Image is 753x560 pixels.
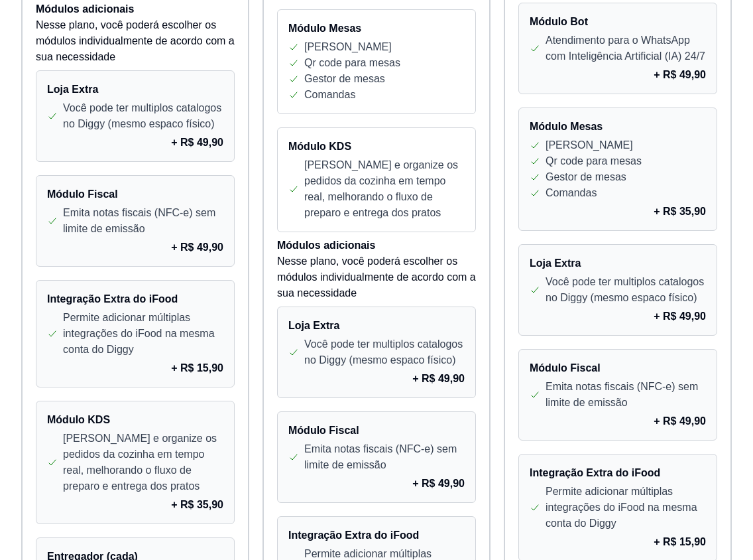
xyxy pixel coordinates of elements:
[654,534,706,550] p: + R$ 15,90
[63,100,223,132] p: Você pode ter multiplos catalogos no Diggy (mesmo espaco físico)
[47,186,223,202] h4: Módulo Fiscal
[530,14,706,30] h4: Módulo Bot
[546,169,626,185] p: Gestor de mesas
[277,238,476,253] h4: Módulos adicionais
[530,360,706,376] h4: Módulo Fiscal
[546,185,597,201] p: Comandas
[654,204,706,220] p: + R$ 35,90
[36,17,235,65] p: Nesse plano, você poderá escolher os módulos individualmente de acordo com a sua necessidade
[47,291,223,307] h4: Integração Extra do iFood
[288,21,465,36] h4: Módulo Mesas
[530,119,706,135] h4: Módulo Mesas
[304,87,355,103] p: Comandas
[304,157,465,221] p: [PERSON_NAME] e organize os pedidos da cozinha em tempo real, melhorando o fluxo de preparo e ent...
[288,139,465,155] h4: Módulo KDS
[171,360,223,376] p: + R$ 15,90
[412,476,465,492] p: + R$ 49,90
[171,497,223,513] p: + R$ 35,90
[63,205,223,237] p: Emita notas fiscais (NFC-e) sem limite de emissão
[546,33,706,64] p: Atendimento para o WhatsApp com Inteligência Artificial (IA) 24/7
[304,441,465,473] p: Emita notas fiscais (NFC-e) sem limite de emissão
[277,253,476,301] p: Nesse plano, você poderá escolher os módulos individualmente de acordo com a sua necessidade
[304,71,385,87] p: Gestor de mesas
[546,274,706,306] p: Você pode ter multiplos catalogos no Diggy (mesmo espaco físico)
[288,318,465,334] h4: Loja Extra
[171,240,223,255] p: + R$ 49,90
[412,371,465,387] p: + R$ 49,90
[288,527,465,543] h4: Integração Extra do iFood
[546,137,633,153] p: [PERSON_NAME]
[654,67,706,83] p: + R$ 49,90
[654,309,706,324] p: + R$ 49,90
[63,431,223,494] p: [PERSON_NAME] e organize os pedidos da cozinha em tempo real, melhorando o fluxo de preparo e ent...
[47,82,223,98] h4: Loja Extra
[304,336,465,368] p: Você pode ter multiplos catalogos no Diggy (mesmo espaco físico)
[654,413,706,429] p: + R$ 49,90
[171,135,223,151] p: + R$ 49,90
[530,465,706,481] h4: Integração Extra do iFood
[63,310,223,358] p: Permite adicionar múltiplas integrações do iFood na mesma conta do Diggy
[546,153,642,169] p: Qr code para mesas
[304,55,400,71] p: Qr code para mesas
[546,379,706,411] p: Emita notas fiscais (NFC-e) sem limite de emissão
[546,484,706,531] p: Permite adicionar múltiplas integrações do iFood na mesma conta do Diggy
[47,412,223,428] h4: Módulo KDS
[304,39,392,55] p: [PERSON_NAME]
[36,1,235,17] h4: Módulos adicionais
[530,255,706,271] h4: Loja Extra
[288,423,465,439] h4: Módulo Fiscal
